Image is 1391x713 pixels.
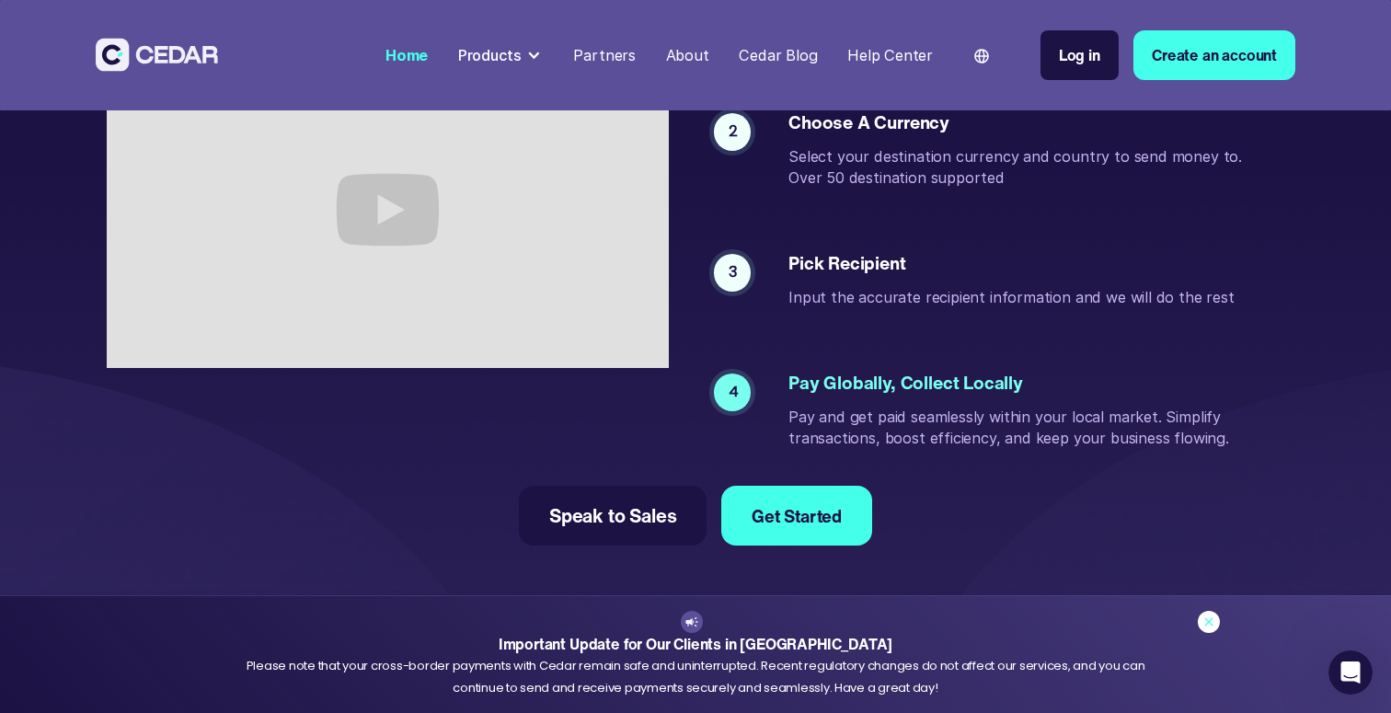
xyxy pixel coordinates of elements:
[840,35,940,75] a: Help Center
[658,35,716,75] a: About
[107,52,669,368] iframe: Take a Quick Tour
[666,44,709,66] div: About
[566,35,643,75] a: Partners
[1133,30,1295,80] a: Create an account
[451,36,551,74] div: Products
[788,254,1235,272] div: Pick recipient
[1040,30,1119,80] a: Log in
[378,35,436,75] a: Home
[1328,650,1373,695] iframe: Intercom live chat
[788,146,1270,189] div: Select your destination currency and country to send money to. Over 50 destination supported
[788,113,1270,132] div: Choose a currency
[974,49,989,63] img: world icon
[684,615,699,629] img: announcement
[729,121,738,143] div: 2
[458,44,522,66] div: Products
[499,633,893,655] strong: Important Update for Our Clients in [GEOGRAPHIC_DATA]
[245,655,1146,698] div: Please note that your cross-border payments with Cedar remain safe and uninterrupted. Recent regu...
[385,44,428,66] div: Home
[729,381,739,403] div: 4
[729,261,738,283] div: 3
[731,35,825,75] a: Cedar Blog
[573,44,636,66] div: Partners
[788,407,1270,449] div: Pay and get paid seamlessly within your local market. Simplify transactions, boost efficiency, an...
[788,287,1235,308] div: Input the accurate recipient information and we will do the rest
[1059,44,1100,66] div: Log in
[739,44,817,66] div: Cedar Blog
[519,486,707,546] a: Speak to Sales
[847,44,933,66] div: Help Center
[788,374,1270,392] div: Pay Globally, Collect Locally
[721,486,871,546] a: Get Started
